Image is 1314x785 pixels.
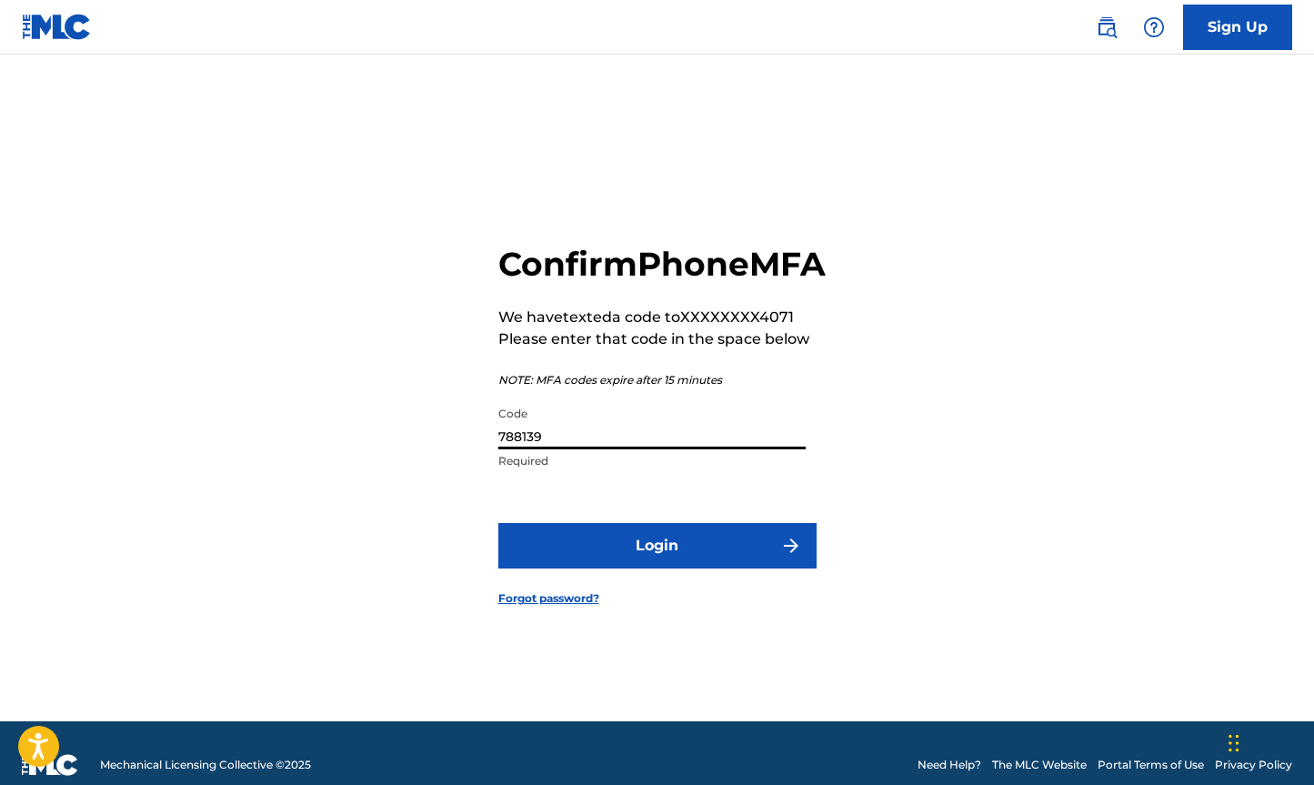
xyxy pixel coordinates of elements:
iframe: Chat Widget [1223,698,1314,785]
p: We have texted a code to XXXXXXXX4071 [498,307,826,328]
a: Need Help? [918,757,981,773]
img: help [1143,16,1165,38]
p: NOTE: MFA codes expire after 15 minutes [498,372,826,388]
a: The MLC Website [992,757,1087,773]
div: Help [1136,9,1172,45]
a: Portal Terms of Use [1098,757,1204,773]
a: Forgot password? [498,590,599,607]
a: Privacy Policy [1215,757,1292,773]
img: MLC Logo [22,14,92,40]
h2: Confirm Phone MFA [498,244,826,285]
img: logo [22,754,78,776]
a: Sign Up [1183,5,1292,50]
button: Login [498,523,817,569]
p: Required [498,453,806,469]
img: f7272a7cc735f4ea7f67.svg [780,535,802,557]
div: Drag [1229,716,1239,770]
span: Mechanical Licensing Collective © 2025 [100,757,311,773]
p: Please enter that code in the space below [498,328,826,350]
img: search [1096,16,1118,38]
a: Public Search [1088,9,1125,45]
